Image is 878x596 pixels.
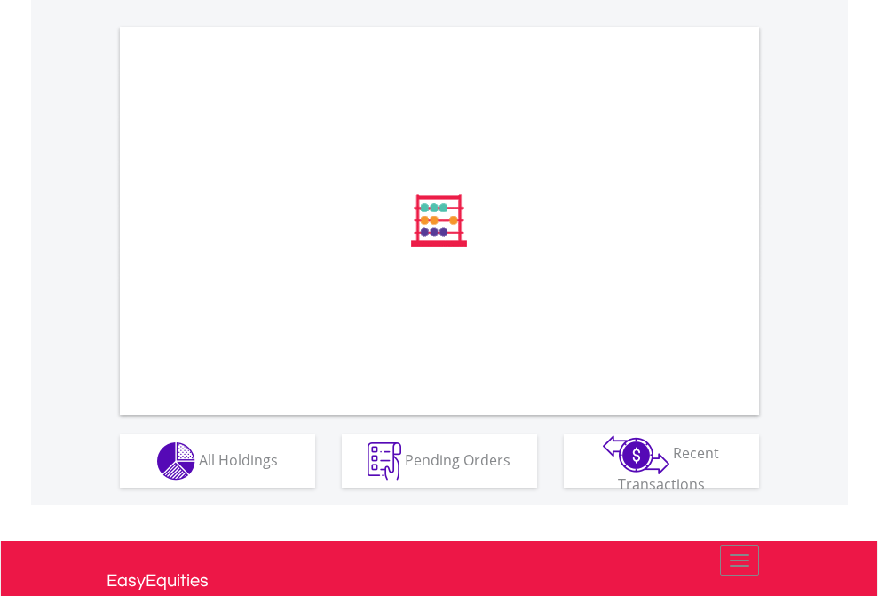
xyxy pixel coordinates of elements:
img: pending_instructions-wht.png [368,442,401,481]
button: Recent Transactions [564,434,759,488]
button: Pending Orders [342,434,537,488]
span: Pending Orders [405,449,510,469]
img: holdings-wht.png [157,442,195,481]
button: All Holdings [120,434,315,488]
span: All Holdings [199,449,278,469]
img: transactions-zar-wht.png [603,435,669,474]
